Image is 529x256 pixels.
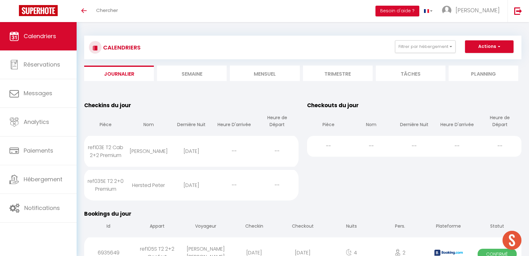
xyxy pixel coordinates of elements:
[24,32,56,40] span: Calendriers
[102,40,141,55] h3: CALENDRIERS
[436,109,479,134] th: Heure D'arrivée
[456,6,500,14] span: [PERSON_NAME]
[213,175,256,195] div: --
[230,218,278,236] th: Checkin
[170,109,213,134] th: Dernière Nuit
[24,61,60,68] span: Réservations
[84,137,127,166] div: ref103E T2 Cab 2+2 Premium
[24,147,53,154] span: Paiements
[307,102,359,109] span: Checkouts du jour
[256,141,299,161] div: --
[127,175,170,195] div: Hersted Peter
[503,231,521,250] div: Ouvrir le chat
[24,89,52,97] span: Messages
[350,136,393,156] div: --
[375,6,419,16] button: Besoin d'aide ?
[213,141,256,161] div: --
[84,66,154,81] li: Journalier
[157,66,227,81] li: Semaine
[393,109,436,134] th: Dernière Nuit
[479,136,521,156] div: --
[127,109,170,134] th: Nom
[181,218,230,236] th: Voyageur
[170,141,213,161] div: [DATE]
[465,40,514,53] button: Actions
[307,136,350,156] div: --
[307,109,350,134] th: Pièce
[393,136,436,156] div: --
[170,175,213,195] div: [DATE]
[434,250,463,256] img: booking2.png
[436,136,479,156] div: --
[350,109,393,134] th: Nom
[376,218,424,236] th: Pers.
[84,210,131,218] span: Bookings du jour
[424,218,473,236] th: Plateforme
[96,7,118,14] span: Chercher
[514,7,522,15] img: logout
[327,218,376,236] th: Nuits
[84,109,127,134] th: Pièce
[213,109,256,134] th: Heure D'arrivée
[230,66,299,81] li: Mensuel
[376,66,445,81] li: Tâches
[303,66,373,81] li: Trimestre
[19,5,58,16] img: Super Booking
[24,175,62,183] span: Hébergement
[84,171,127,199] div: ref035E T2 2+0 Premium
[24,118,49,126] span: Analytics
[395,40,456,53] button: Filtrer par hébergement
[479,109,521,134] th: Heure de Départ
[442,6,451,15] img: ...
[133,218,181,236] th: Appart
[449,66,518,81] li: Planning
[127,141,170,161] div: [PERSON_NAME]
[84,218,133,236] th: Id
[256,175,299,195] div: --
[256,109,299,134] th: Heure de Départ
[84,102,131,109] span: Checkins du jour
[473,218,521,236] th: Statut
[24,204,60,212] span: Notifications
[278,218,327,236] th: Checkout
